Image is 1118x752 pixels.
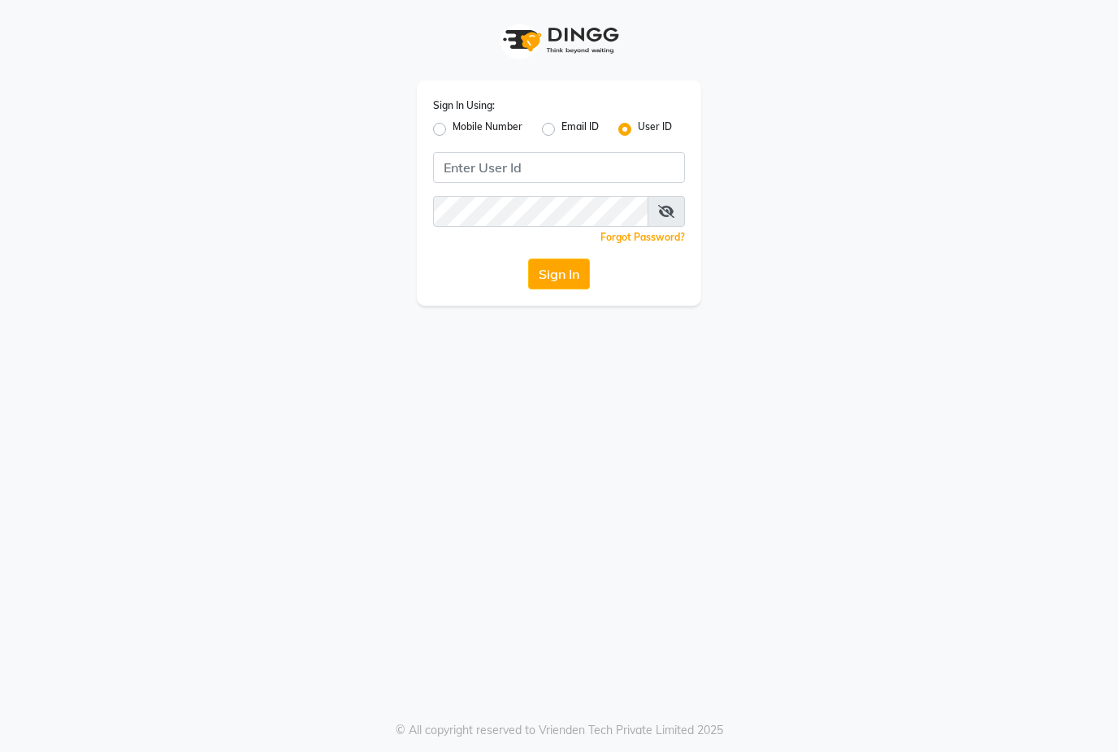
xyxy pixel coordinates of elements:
[433,196,648,227] input: Username
[433,152,685,183] input: Username
[600,231,685,243] a: Forgot Password?
[638,120,672,139] label: User ID
[494,16,624,64] img: logo1.svg
[433,98,495,113] label: Sign In Using:
[561,120,599,139] label: Email ID
[453,120,522,139] label: Mobile Number
[528,259,590,289] button: Sign In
